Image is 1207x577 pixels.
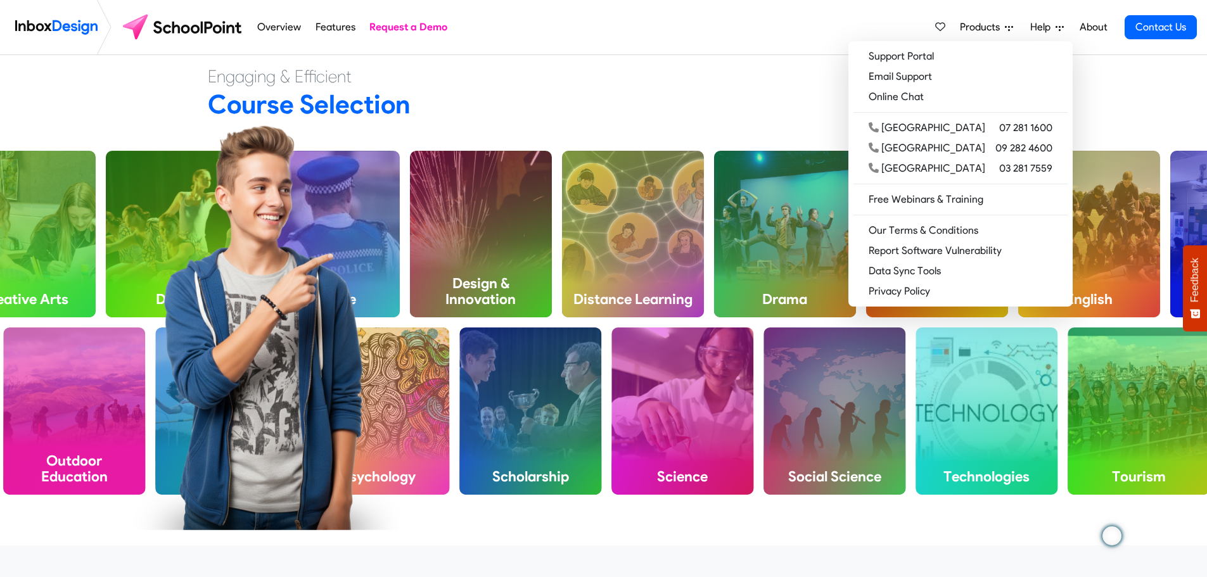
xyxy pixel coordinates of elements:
span: Products [960,20,1005,35]
a: About [1076,15,1111,40]
div: [GEOGRAPHIC_DATA] [869,141,985,156]
a: Help [1025,15,1069,40]
a: [GEOGRAPHIC_DATA] 07 281 1600 [853,118,1068,138]
h4: Outdoor Education [3,442,145,495]
h4: Distance Learning [562,281,704,317]
a: Products [955,15,1018,40]
h4: Psychology [307,458,449,495]
a: Overview [254,15,305,40]
a: Report Software Vulnerability [853,241,1068,261]
a: Online Chat [853,87,1068,107]
h4: Science [611,458,753,495]
div: [GEOGRAPHIC_DATA] [869,120,985,136]
img: schoolpoint logo [117,12,250,42]
a: Email Support [853,67,1068,87]
button: Feedback - Show survey [1183,245,1207,331]
h4: English [1018,281,1160,317]
a: Our Terms & Conditions [853,220,1068,241]
h4: Drama [714,281,856,317]
h2: Course Selection [208,88,1000,120]
span: 07 281 1600 [999,120,1052,136]
a: Data Sync Tools [853,261,1068,281]
span: 03 281 7559 [999,161,1052,176]
h4: Technologies [916,458,1057,495]
h4: Social Science [763,458,905,495]
a: [GEOGRAPHIC_DATA] 09 282 4600 [853,138,1068,158]
a: Features [312,15,359,40]
img: boy_pointing_to_right.png [133,125,400,530]
a: Contact Us [1125,15,1197,39]
h4: Dance [106,281,248,317]
div: [GEOGRAPHIC_DATA] [869,161,985,176]
a: Privacy Policy [853,281,1068,301]
span: 09 282 4600 [995,141,1052,156]
a: Free Webinars & Training [853,189,1068,210]
span: Help [1030,20,1056,35]
a: Request a Demo [366,15,451,40]
h4: Scholarship [459,458,601,495]
div: Products [848,41,1073,307]
a: [GEOGRAPHIC_DATA] 03 281 7559 [853,158,1068,179]
h4: Engaging & Efficient [208,65,1000,88]
a: Support Portal [853,46,1068,67]
h4: Design & Innovation [410,265,552,318]
span: Feedback [1189,258,1201,302]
